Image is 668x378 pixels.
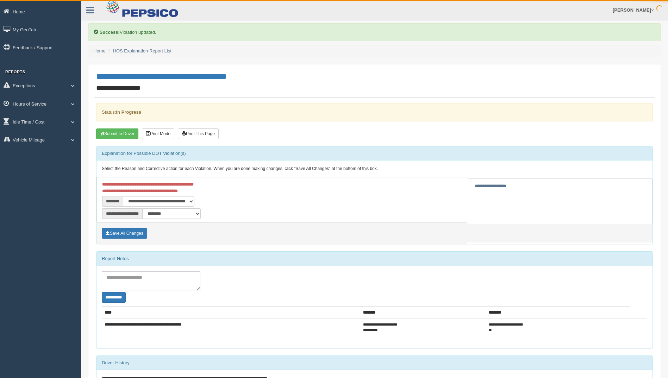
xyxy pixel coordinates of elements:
[113,48,171,53] a: HOS Explanation Report List
[102,292,126,303] button: Change Filter Options
[178,128,219,139] button: Print This Page
[88,23,661,41] div: Violation updated.
[96,252,653,266] div: Report Notes
[142,128,174,139] button: Print Mode
[96,356,653,370] div: Driver History
[96,160,653,177] div: Select the Reason and Corrective action for each Violation. When you are done making changes, cli...
[96,146,653,160] div: Explanation for Possible DOT Violation(s)
[93,48,106,53] a: Home
[116,109,141,115] strong: In Progress
[96,128,138,139] button: Submit To Driver
[96,103,653,121] div: Status:
[102,228,147,239] button: Save
[100,30,120,35] b: Success!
